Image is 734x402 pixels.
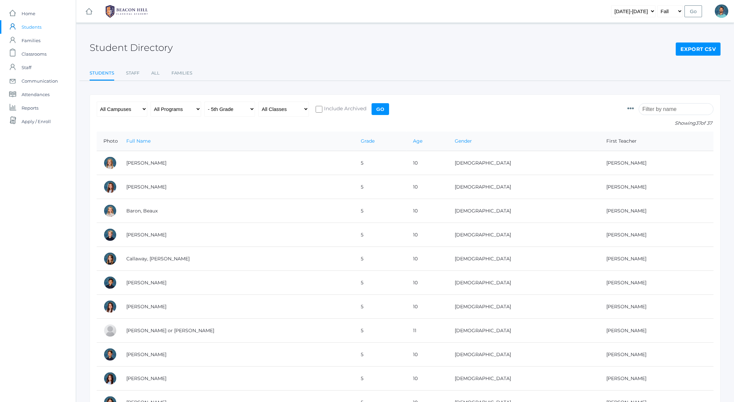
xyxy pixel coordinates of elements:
td: [PERSON_NAME] [600,271,713,295]
a: Students [90,66,114,81]
a: All [151,66,160,80]
div: Paige Albanese [103,156,117,170]
td: [DEMOGRAPHIC_DATA] [448,271,600,295]
td: [DEMOGRAPHIC_DATA] [448,151,600,175]
td: [PERSON_NAME] [600,295,713,319]
span: Students [22,20,41,34]
td: 5 [354,271,406,295]
span: Reports [22,101,38,115]
span: Home [22,7,35,20]
td: [DEMOGRAPHIC_DATA] [448,319,600,343]
td: 5 [354,247,406,271]
td: [PERSON_NAME] [120,343,354,367]
td: [PERSON_NAME] [600,175,713,199]
td: 10 [406,343,448,367]
td: 5 [354,295,406,319]
td: [PERSON_NAME] [600,199,713,223]
td: 10 [406,223,448,247]
img: BHCALogos-05-308ed15e86a5a0abce9b8dd61676a3503ac9727e845dece92d48e8588c001991.png [101,3,152,20]
input: Filter by name [639,103,713,115]
div: Kennedy Callaway [103,252,117,265]
input: Go [684,5,702,17]
div: Thomas or Tom Cope [103,324,117,337]
td: 5 [354,199,406,223]
a: Staff [126,66,139,80]
td: 11 [406,319,448,343]
td: 5 [354,343,406,367]
td: 10 [406,199,448,223]
td: [DEMOGRAPHIC_DATA] [448,247,600,271]
div: Kadyn Ehrlich [103,372,117,385]
h2: Student Directory [90,42,173,53]
td: [PERSON_NAME] [600,319,713,343]
input: Go [372,103,389,115]
td: 10 [406,295,448,319]
td: 5 [354,151,406,175]
td: [PERSON_NAME] [120,175,354,199]
span: Staff [22,61,31,74]
input: Include Archived [316,106,322,113]
td: Baron, Beaux [120,199,354,223]
td: [DEMOGRAPHIC_DATA] [448,175,600,199]
div: Elliot Burke [103,228,117,241]
td: 10 [406,151,448,175]
td: [PERSON_NAME] [120,223,354,247]
div: Westen Taylor [715,4,728,18]
td: 5 [354,319,406,343]
td: [DEMOGRAPHIC_DATA] [448,223,600,247]
a: Families [171,66,192,80]
td: [PERSON_NAME] [600,151,713,175]
td: [PERSON_NAME] [600,247,713,271]
span: Classrooms [22,47,46,61]
td: 5 [354,175,406,199]
td: [PERSON_NAME] or [PERSON_NAME] [120,319,354,343]
span: Include Archived [322,105,366,113]
td: [PERSON_NAME] [120,271,354,295]
td: [PERSON_NAME] [600,223,713,247]
span: Families [22,34,40,47]
td: Callaway, [PERSON_NAME] [120,247,354,271]
td: 10 [406,247,448,271]
div: Grace Carpenter [103,300,117,313]
td: [PERSON_NAME] [600,367,713,391]
td: [PERSON_NAME] [120,367,354,391]
a: Export CSV [676,42,721,56]
td: 5 [354,367,406,391]
td: [DEMOGRAPHIC_DATA] [448,295,600,319]
span: Apply / Enroll [22,115,51,128]
td: 10 [406,175,448,199]
th: Photo [97,132,120,151]
td: 5 [354,223,406,247]
td: [DEMOGRAPHIC_DATA] [448,343,600,367]
span: 37 [696,120,701,126]
div: Ella Arnold [103,180,117,194]
a: Gender [455,138,472,144]
span: Communication [22,74,58,88]
div: Gunnar Carey [103,276,117,289]
a: Full Name [126,138,151,144]
a: Grade [361,138,375,144]
p: Showing of 37 [627,120,713,127]
td: [DEMOGRAPHIC_DATA] [448,199,600,223]
a: Age [413,138,422,144]
div: Beaux Baron [103,204,117,218]
th: First Teacher [600,132,713,151]
td: [DEMOGRAPHIC_DATA] [448,367,600,391]
span: Attendances [22,88,50,101]
td: [PERSON_NAME] [600,343,713,367]
div: Levi Dailey-Langin [103,348,117,361]
td: [PERSON_NAME] [120,151,354,175]
td: 10 [406,367,448,391]
td: [PERSON_NAME] [120,295,354,319]
td: 10 [406,271,448,295]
